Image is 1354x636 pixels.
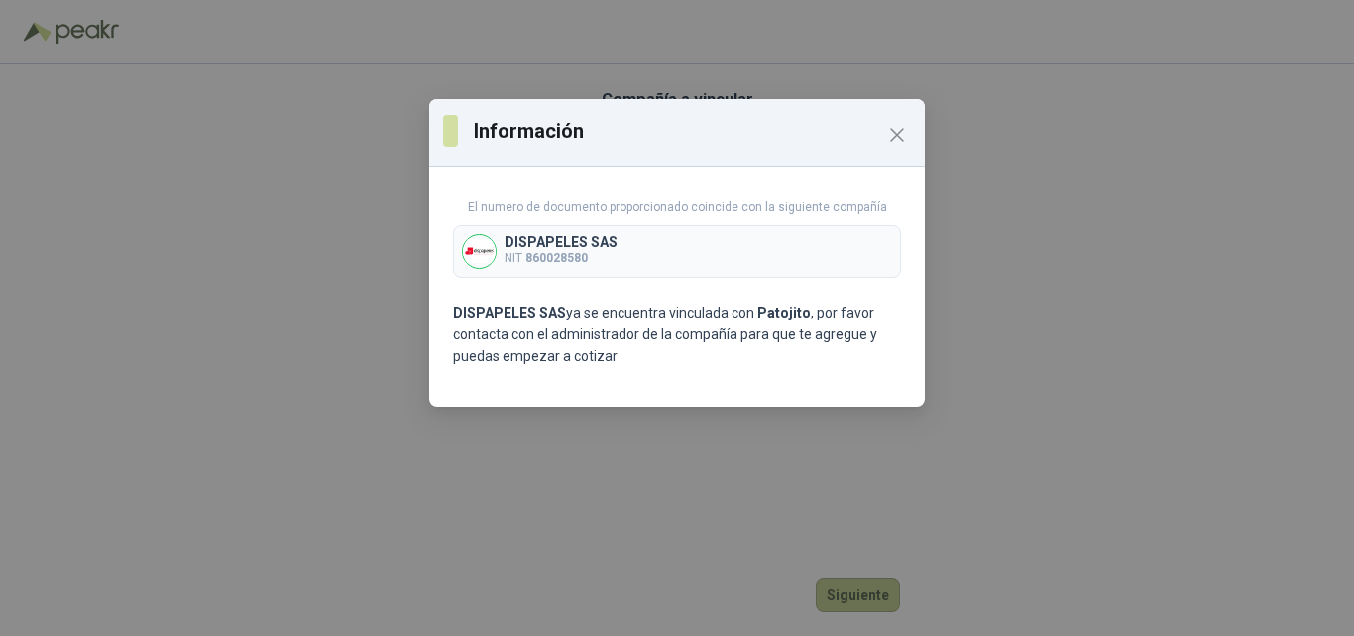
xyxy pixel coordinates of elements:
[474,116,911,146] h3: Información
[453,302,901,367] p: ya se encuentra vinculada con , por favor contacta con el administrador de la compañía para que t...
[881,119,913,151] button: Close
[505,249,618,268] p: NIT
[505,235,618,249] p: DISPAPELES SAS
[453,198,901,217] p: El numero de documento proporcionado coincide con la siguiente compañía
[757,305,811,320] b: Patojito
[453,305,566,320] b: DISPAPELES SAS
[463,235,496,268] img: Company Logo
[525,251,588,265] b: 860028580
